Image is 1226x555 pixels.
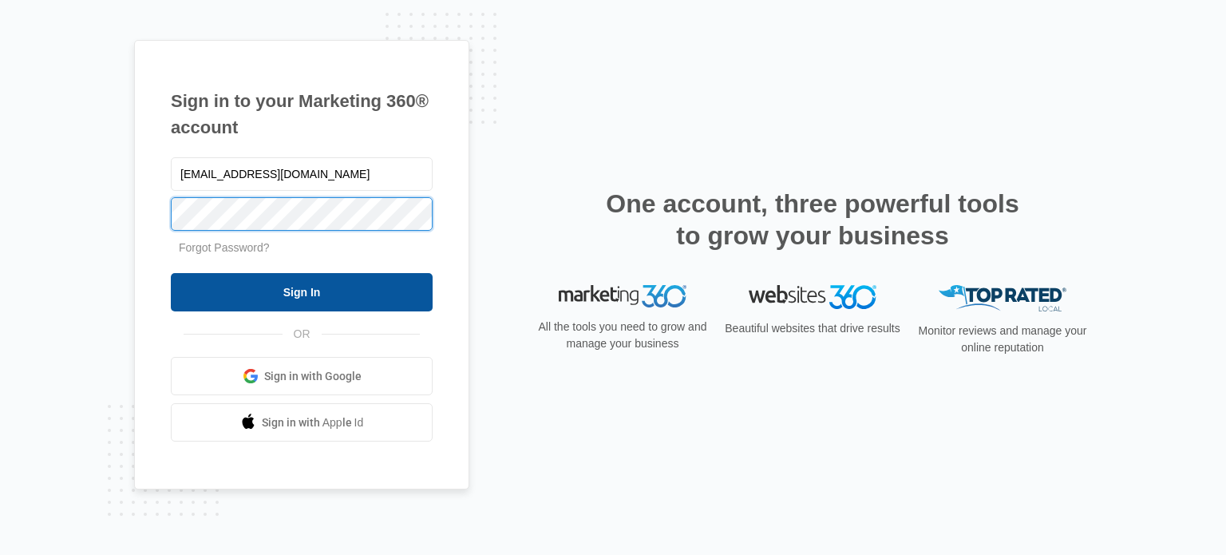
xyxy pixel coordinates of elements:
span: Sign in with Apple Id [262,414,364,431]
p: All the tools you need to grow and manage your business [533,319,712,352]
img: Websites 360 [749,285,876,308]
a: Sign in with Google [171,357,433,395]
a: Forgot Password? [179,241,270,254]
img: Top Rated Local [939,285,1066,311]
p: Beautiful websites that drive results [723,320,902,337]
input: Email [171,157,433,191]
span: OR [283,326,322,343]
p: Monitor reviews and manage your online reputation [913,323,1092,356]
h1: Sign in to your Marketing 360® account [171,88,433,141]
input: Sign In [171,273,433,311]
span: Sign in with Google [264,368,362,385]
img: Marketing 360 [559,285,686,307]
h2: One account, three powerful tools to grow your business [601,188,1024,252]
a: Sign in with Apple Id [171,403,433,442]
